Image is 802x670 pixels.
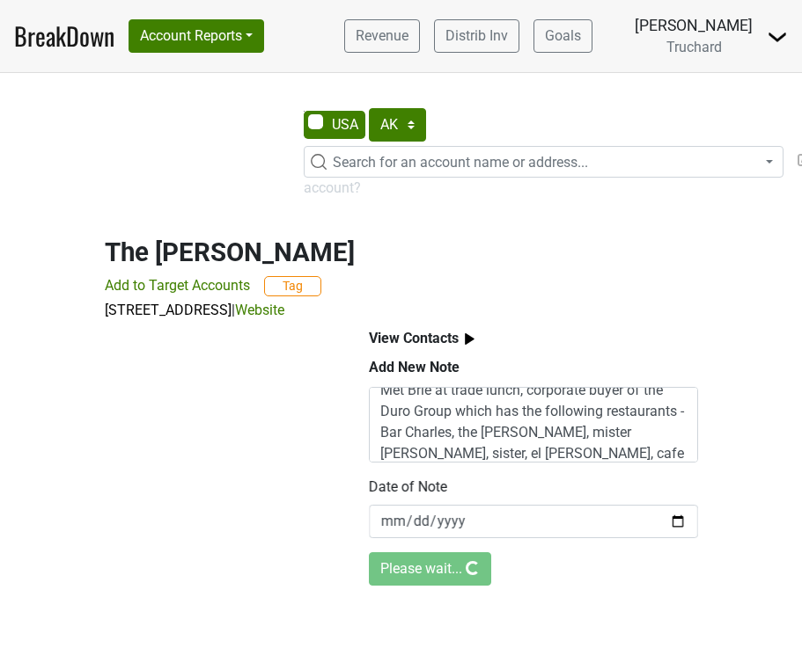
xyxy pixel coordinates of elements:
[333,154,588,171] span: Search for an account name or address...
[635,14,753,37] div: [PERSON_NAME]
[14,18,114,55] a: BreakDown
[344,19,420,53] a: Revenue
[105,237,698,268] h2: The [PERSON_NAME]
[105,277,250,294] span: Add to Target Accounts
[369,552,491,586] button: Please wait...
[235,302,284,318] a: Website
[666,39,722,55] span: Truchard
[105,300,698,321] p: |
[369,477,447,498] label: Date of Note
[369,330,459,346] b: View Contacts
[434,19,519,53] a: Distrib Inv
[264,276,321,296] button: Tag
[105,302,232,318] a: [STREET_ADDRESS]
[369,387,698,462] textarea: Met Brie at trade lunch, corporate buyer of the Duro Group which has the following restaurants - ...
[767,26,788,47] img: Dropdown Menu
[459,328,481,350] img: arrow_right.svg
[533,19,592,53] a: Goals
[129,19,264,53] button: Account Reports
[369,359,460,375] b: Add New Note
